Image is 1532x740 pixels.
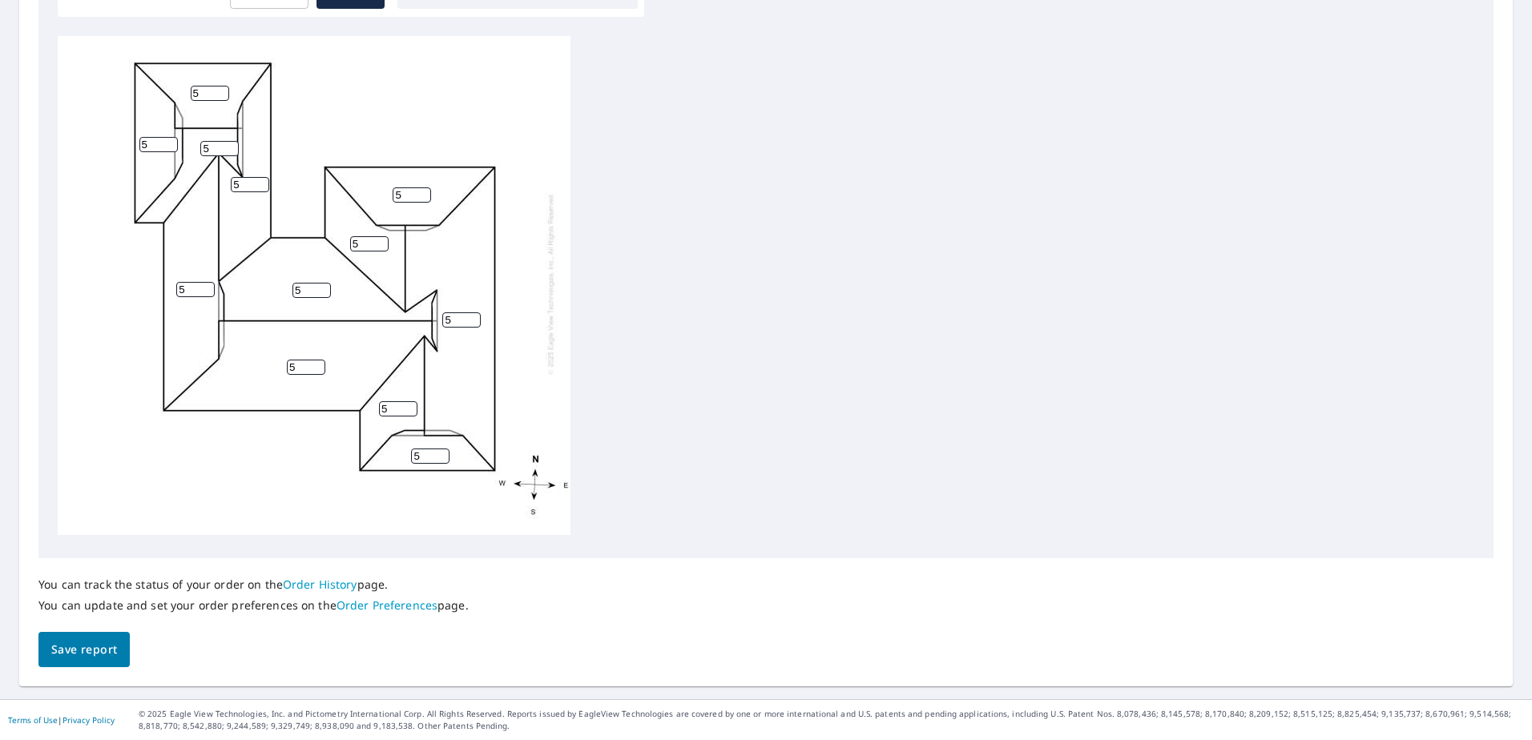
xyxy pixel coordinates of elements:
a: Order History [283,577,357,592]
button: Save report [38,632,130,668]
span: Save report [51,640,117,660]
a: Order Preferences [337,597,437,613]
p: You can track the status of your order on the page. [38,577,469,592]
p: You can update and set your order preferences on the page. [38,598,469,613]
p: © 2025 Eagle View Technologies, Inc. and Pictometry International Corp. All Rights Reserved. Repo... [139,708,1524,732]
a: Privacy Policy [62,714,115,726]
a: Terms of Use [8,714,58,726]
p: | [8,715,115,725]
